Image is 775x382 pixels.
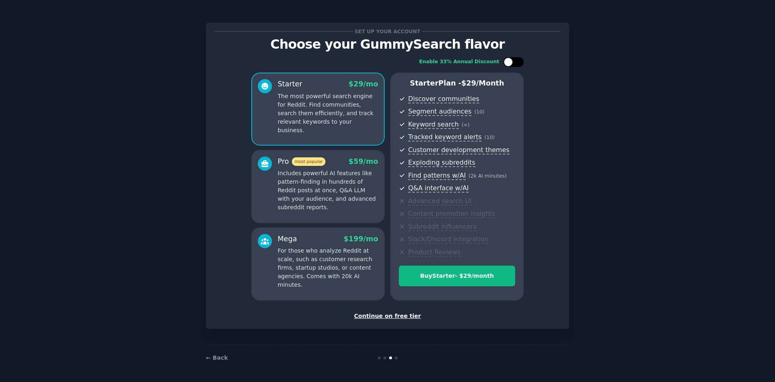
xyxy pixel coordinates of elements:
[278,169,378,212] p: Includes powerful AI features like pattern-finding in hundreds of Reddit posts at once, Q&A LLM w...
[408,210,495,218] span: Content promotion insights
[484,135,495,140] span: ( 10 )
[408,172,466,180] span: Find patterns w/AI
[349,157,378,165] span: $ 59 /mo
[462,122,470,128] span: ( ∞ )
[278,234,297,244] div: Mega
[408,248,460,257] span: Product Reviews
[469,173,507,179] span: ( 2k AI minutes )
[399,266,515,286] button: BuyStarter- $29/month
[399,272,515,280] div: Buy Starter - $ 29 /month
[419,58,499,66] div: Enable 33% Annual Discount
[399,78,515,88] p: Starter Plan -
[408,95,479,103] span: Discover communities
[206,354,228,361] a: ← Back
[278,92,378,135] p: The most powerful search engine for Reddit. Find communities, search them efficiently, and track ...
[408,184,469,193] span: Q&A interface w/AI
[214,312,561,320] div: Continue on free tier
[408,146,510,155] span: Customer development themes
[408,120,459,129] span: Keyword search
[408,235,488,244] span: Slack/Discord integration
[292,157,326,166] span: most popular
[353,27,422,36] span: Set up your account
[461,79,504,87] span: $ 29 /month
[408,159,475,167] span: Exploding subreddits
[408,223,476,231] span: Subreddit influencers
[278,79,302,89] div: Starter
[278,157,325,167] div: Pro
[349,80,378,88] span: $ 29 /mo
[278,247,378,289] p: For those who analyze Reddit at scale, such as customer research firms, startup studios, or conte...
[344,235,378,243] span: $ 199 /mo
[214,37,561,52] p: Choose your GummySearch flavor
[408,133,482,142] span: Tracked keyword alerts
[408,107,471,116] span: Segment audiences
[408,197,471,206] span: Advanced search UI
[474,109,484,115] span: ( 10 )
